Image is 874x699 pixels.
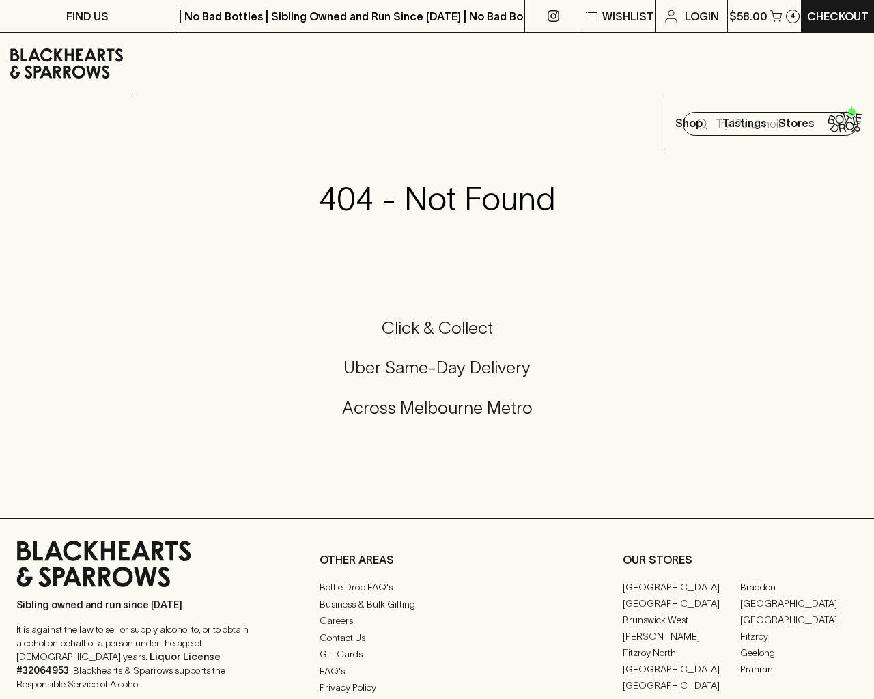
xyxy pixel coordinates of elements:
a: [PERSON_NAME] [623,628,740,644]
a: Contact Us [320,629,554,646]
p: OUR STORES [623,552,858,568]
p: Shop [675,115,703,131]
p: $58.00 [729,8,767,25]
a: Business & Bulk Gifting [320,596,554,612]
h5: Uber Same-Day Delivery [16,356,858,379]
a: Careers [320,613,554,629]
a: FAQ's [320,663,554,679]
p: 4 [791,12,795,20]
p: FIND US [66,8,109,25]
a: [GEOGRAPHIC_DATA] [623,579,740,595]
a: Gift Cards [320,646,554,663]
div: Call to action block [16,262,858,491]
a: Stores [770,94,822,152]
a: Fitzroy [740,628,858,644]
input: Try "Pinot noir" [716,113,847,135]
a: Fitzroy North [623,644,740,661]
p: Wishlist [602,8,654,25]
a: Privacy Policy [320,680,554,696]
a: Braddon [740,579,858,595]
p: Checkout [807,8,869,25]
p: It is against the law to sell or supply alcohol to, or to obtain alcohol on behalf of a person un... [16,623,251,691]
a: [GEOGRAPHIC_DATA] [623,677,740,694]
a: Prahran [740,661,858,677]
a: Tastings [718,94,770,152]
a: [GEOGRAPHIC_DATA] [623,595,740,612]
p: Login [685,8,719,25]
h5: Across Melbourne Metro [16,397,858,419]
a: [GEOGRAPHIC_DATA] [740,612,858,628]
a: Geelong [740,644,858,661]
a: Brunswick West [623,612,740,628]
p: OTHER AREAS [320,552,554,568]
h5: Click & Collect [16,317,858,339]
p: Sibling owned and run since [DATE] [16,598,251,612]
a: [GEOGRAPHIC_DATA] [623,661,740,677]
a: Bottle Drop FAQ's [320,580,554,596]
h3: 404 - Not Found [319,180,555,218]
button: Shop [666,94,718,152]
a: [GEOGRAPHIC_DATA] [740,595,858,612]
